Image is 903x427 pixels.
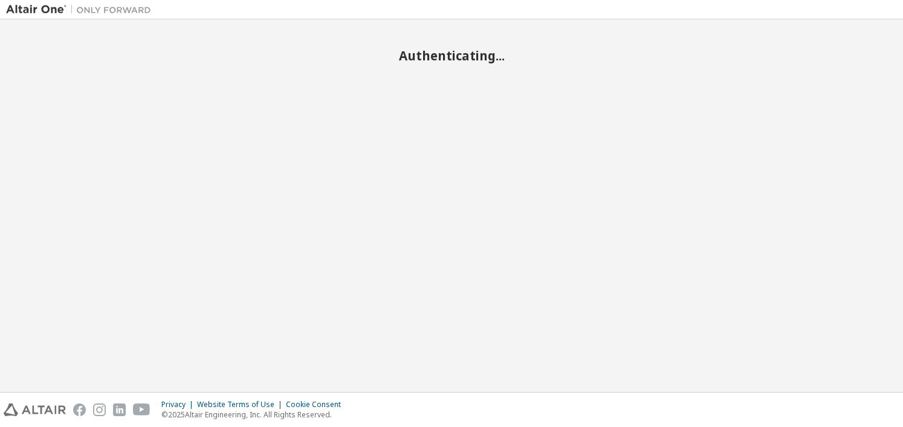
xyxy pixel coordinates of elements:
[4,403,66,416] img: altair_logo.svg
[161,400,197,409] div: Privacy
[93,403,106,416] img: instagram.svg
[161,409,348,420] p: © 2025 Altair Engineering, Inc. All Rights Reserved.
[6,48,897,63] h2: Authenticating...
[73,403,86,416] img: facebook.svg
[6,4,157,16] img: Altair One
[286,400,348,409] div: Cookie Consent
[133,403,150,416] img: youtube.svg
[113,403,126,416] img: linkedin.svg
[197,400,286,409] div: Website Terms of Use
